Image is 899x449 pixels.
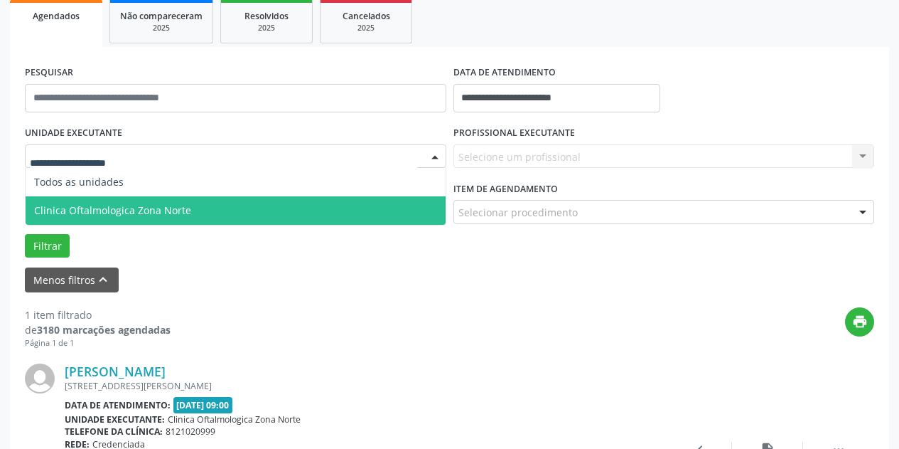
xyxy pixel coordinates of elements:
[453,62,556,84] label: DATA DE ATENDIMENTO
[34,175,124,189] span: Todos as unidades
[120,23,203,33] div: 2025
[65,426,163,438] b: Telefone da clínica:
[65,380,661,392] div: [STREET_ADDRESS][PERSON_NAME]
[453,178,558,200] label: Item de agendamento
[168,413,301,426] span: Clinica Oftalmologica Zona Norte
[37,323,171,337] strong: 3180 marcações agendadas
[166,426,215,438] span: 8121020999
[65,413,165,426] b: Unidade executante:
[25,234,70,258] button: Filtrar
[458,205,578,220] span: Selecionar procedimento
[25,337,171,349] div: Página 1 de 1
[25,268,119,292] button: Menos filtroskeyboard_arrow_up
[25,364,55,393] img: img
[25,322,171,337] div: de
[852,314,868,329] i: print
[231,23,302,33] div: 2025
[65,399,171,411] b: Data de atendimento:
[120,10,203,22] span: Não compareceram
[25,122,122,144] label: UNIDADE EXECUTANTE
[95,272,111,287] i: keyboard_arrow_up
[343,10,390,22] span: Cancelados
[453,122,575,144] label: PROFISSIONAL EXECUTANTE
[34,204,191,217] span: Clinica Oftalmologica Zona Norte
[25,62,73,84] label: PESQUISAR
[65,364,166,379] a: [PERSON_NAME]
[33,10,80,22] span: Agendados
[25,307,171,322] div: 1 item filtrado
[330,23,402,33] div: 2025
[173,397,233,413] span: [DATE] 09:00
[244,10,289,22] span: Resolvidos
[845,307,874,337] button: print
